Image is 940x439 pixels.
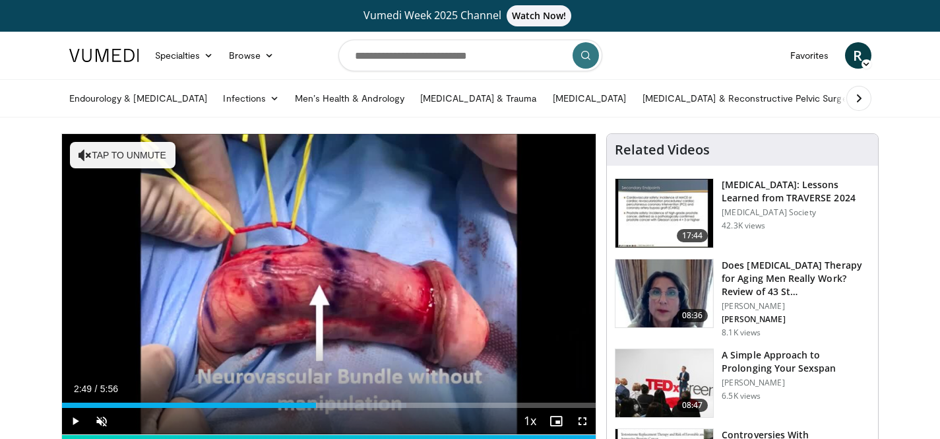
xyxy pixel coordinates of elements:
[62,134,596,435] video-js: Video Player
[74,384,92,394] span: 2:49
[677,229,708,242] span: 17:44
[722,220,765,231] p: 42.3K views
[845,42,871,69] a: R
[545,85,635,112] a: [MEDICAL_DATA]
[100,384,118,394] span: 5:56
[70,142,175,168] button: Tap to unmute
[507,5,572,26] span: Watch Now!
[221,42,282,69] a: Browse
[71,5,869,26] a: Vumedi Week 2025 ChannelWatch Now!
[517,408,543,434] button: Playback Rate
[88,408,115,434] button: Unmute
[615,349,713,418] img: c4bd4661-e278-4c34-863c-57c104f39734.150x105_q85_crop-smart_upscale.jpg
[677,399,708,412] span: 08:47
[615,349,870,419] a: 08:47 A Simple Approach to Prolonging Your Sexspan [PERSON_NAME] 6.5K views
[722,391,761,401] p: 6.5K views
[722,349,870,375] h3: A Simple Approach to Prolonging Your Sexspan
[62,403,596,408] div: Progress Bar
[722,314,870,325] p: [PERSON_NAME]
[62,408,88,434] button: Play
[615,179,713,248] img: 1317c62a-2f0d-4360-bee0-b1bff80fed3c.150x105_q85_crop-smart_upscale.jpg
[543,408,569,434] button: Enable picture-in-picture mode
[635,85,863,112] a: [MEDICAL_DATA] & Reconstructive Pelvic Surgery
[215,85,287,112] a: Infections
[287,85,412,112] a: Men’s Health & Andrology
[95,384,98,394] span: /
[69,49,139,62] img: VuMedi Logo
[722,378,870,388] p: [PERSON_NAME]
[722,301,870,312] p: [PERSON_NAME]
[615,178,870,248] a: 17:44 [MEDICAL_DATA]: Lessons Learned from TRAVERSE 2024 [MEDICAL_DATA] Society 42.3K views
[782,42,837,69] a: Favorites
[722,327,761,338] p: 8.1K views
[615,259,870,338] a: 08:36 Does [MEDICAL_DATA] Therapy for Aging Men Really Work? Review of 43 St… [PERSON_NAME] [PERS...
[569,408,596,434] button: Fullscreen
[147,42,222,69] a: Specialties
[722,178,870,205] h3: [MEDICAL_DATA]: Lessons Learned from TRAVERSE 2024
[722,259,870,298] h3: Does [MEDICAL_DATA] Therapy for Aging Men Really Work? Review of 43 St…
[338,40,602,71] input: Search topics, interventions
[615,142,710,158] h4: Related Videos
[61,85,216,112] a: Endourology & [MEDICAL_DATA]
[722,207,870,218] p: [MEDICAL_DATA] Society
[412,85,545,112] a: [MEDICAL_DATA] & Trauma
[677,309,708,322] span: 08:36
[615,259,713,328] img: 4d4bce34-7cbb-4531-8d0c-5308a71d9d6c.150x105_q85_crop-smart_upscale.jpg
